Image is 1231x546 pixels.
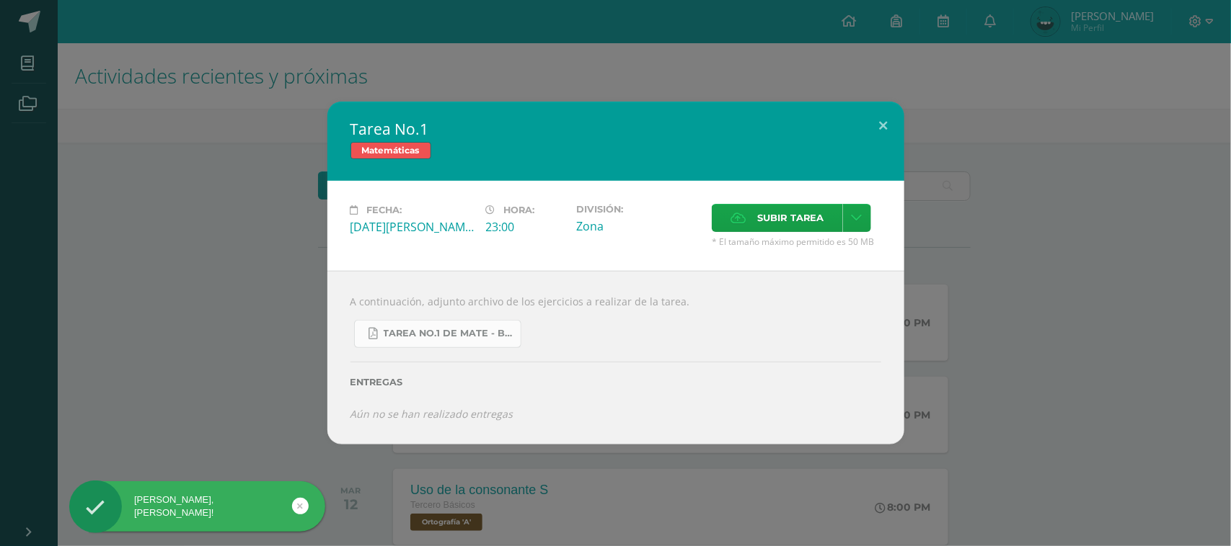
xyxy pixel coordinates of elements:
[350,142,431,159] span: Matemáticas
[327,271,904,444] div: A continuación, adjunto archivo de los ejercicios a realizar de la tarea.
[486,219,565,235] div: 23:00
[350,119,881,139] h2: Tarea No.1
[69,493,325,519] div: [PERSON_NAME], [PERSON_NAME]!
[576,204,700,215] label: División:
[504,205,535,215] span: Hora:
[384,328,513,339] span: Tarea No.1 de Mate - Bloque IV.pdf
[863,102,904,151] button: Close (Esc)
[350,377,881,388] label: Entregas
[367,205,402,215] span: Fecha:
[354,320,521,348] a: Tarea No.1 de Mate - Bloque IV.pdf
[757,205,824,231] span: Subir tarea
[350,219,475,235] div: [DATE][PERSON_NAME]
[712,236,881,248] span: * El tamaño máximo permitido es 50 MB
[576,218,700,234] div: Zona
[350,407,513,421] i: Aún no se han realizado entregas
